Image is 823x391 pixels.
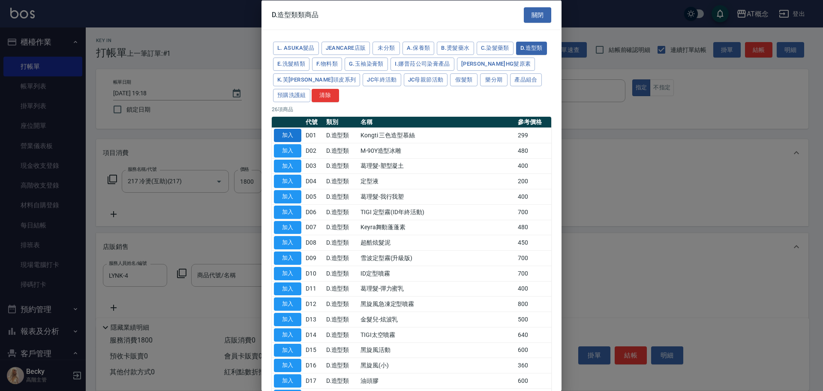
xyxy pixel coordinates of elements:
button: [PERSON_NAME]HG髮原素 [457,57,535,70]
td: D03 [303,158,324,174]
td: 定型液 [358,173,516,189]
button: 產品組合 [510,73,542,86]
button: 加入 [274,328,301,341]
td: 黑旋風(小) [358,358,516,373]
td: D15 [303,343,324,358]
td: ID定型噴霧 [358,266,516,281]
td: Kongti 三色造型慕絲 [358,127,516,143]
td: D14 [303,327,324,343]
td: 360 [516,358,551,373]
button: 假髮類 [450,73,478,86]
td: D.造型類 [324,250,358,266]
td: 700 [516,204,551,220]
td: D.造型類 [324,327,358,343]
td: D06 [303,204,324,220]
td: D.造型類 [324,281,358,297]
td: D.造型類 [324,127,358,143]
td: 480 [516,220,551,235]
td: 葛理髮-塑型凝土 [358,158,516,174]
td: 葛理髮-彈力蜜乳 [358,281,516,297]
td: D.造型類 [324,358,358,373]
button: 加入 [274,129,301,142]
td: 450 [516,235,551,250]
button: 加入 [274,359,301,372]
td: D01 [303,127,324,143]
button: 加入 [274,236,301,249]
td: D08 [303,235,324,250]
td: M-90Y造型冰雕 [358,143,516,158]
td: 400 [516,158,551,174]
th: 類別 [324,117,358,128]
td: D10 [303,266,324,281]
td: D02 [303,143,324,158]
button: 加入 [274,297,301,311]
th: 參考價格 [516,117,551,128]
td: 黑旋風急凍定型噴霧 [358,296,516,312]
button: 清除 [312,89,339,102]
td: D.造型類 [324,266,358,281]
td: D.造型類 [324,312,358,327]
td: TIGI 定型霧(ID年終活動) [358,204,516,220]
td: 480 [516,143,551,158]
button: 加入 [274,267,301,280]
td: D04 [303,173,324,189]
td: TIGI太空噴霧 [358,327,516,343]
p: 26 項商品 [272,106,551,113]
button: 加入 [274,190,301,203]
td: D.造型類 [324,220,358,235]
td: 500 [516,312,551,327]
span: D.造型類類商品 [272,10,318,19]
td: D.造型類 [324,343,358,358]
td: D13 [303,312,324,327]
td: 400 [516,281,551,297]
td: D09 [303,250,324,266]
td: D.造型類 [324,173,358,189]
button: 未分類 [372,42,400,55]
td: 超酷炫髮泥 [358,235,516,250]
button: L. ASUKA髮品 [273,42,319,55]
td: D07 [303,220,324,235]
button: 加入 [274,343,301,357]
td: 400 [516,189,551,204]
button: 關閉 [524,7,551,23]
td: D.造型類 [324,189,358,204]
td: 黑旋風活動 [358,343,516,358]
button: I.娜普菈公司染膏產品 [390,57,454,70]
button: JeanCare店販 [321,42,370,55]
td: 299 [516,127,551,143]
td: 雪波定型霧(升級版) [358,250,516,266]
button: 加入 [274,313,301,326]
th: 名稱 [358,117,516,128]
button: 加入 [274,221,301,234]
td: D05 [303,189,324,204]
td: 葛理髮-我行我塑 [358,189,516,204]
td: D.造型類 [324,296,358,312]
button: 加入 [274,144,301,157]
button: E.洗髮精類 [273,57,309,70]
button: 加入 [274,374,301,388]
td: D.造型類 [324,204,358,220]
button: 加入 [274,159,301,173]
td: 600 [516,373,551,388]
td: 700 [516,266,551,281]
button: K.芙[PERSON_NAME]頭皮系列 [273,73,360,86]
button: F.物料類 [312,57,342,70]
td: D17 [303,373,324,388]
td: D.造型類 [324,373,358,388]
td: D16 [303,358,324,373]
button: C.染髮藥類 [477,42,514,55]
button: B.燙髮藥水 [437,42,474,55]
td: Keyra舞動蓬蓬素 [358,220,516,235]
button: D.造型類 [516,42,547,55]
button: A.保養類 [402,42,434,55]
td: 640 [516,327,551,343]
td: D12 [303,296,324,312]
button: 加入 [274,205,301,218]
button: 加入 [274,282,301,295]
button: 樂分期 [480,73,508,86]
button: 預購洗護組 [273,89,310,102]
td: D.造型類 [324,158,358,174]
td: D.造型類 [324,235,358,250]
td: 200 [516,173,551,189]
button: G.玉袖染膏類 [345,57,388,70]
